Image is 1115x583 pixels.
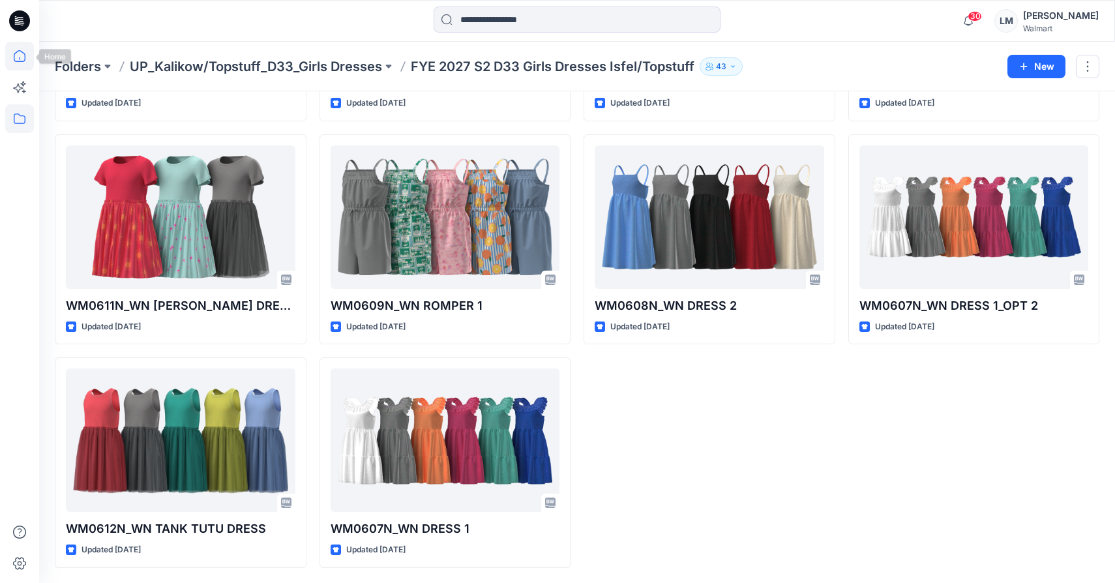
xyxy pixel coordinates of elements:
p: WM0607N_WN DRESS 1_OPT 2 [859,297,1089,315]
p: WM0611N_WN [PERSON_NAME] DRESS. [66,297,295,315]
p: WM0612N_WN TANK TUTU DRESS [66,520,295,538]
div: [PERSON_NAME] [1023,8,1099,23]
a: WM0607N_WN DRESS 1 [331,368,560,512]
a: UP_Kalikow/Topstuff_D33_Girls Dresses [130,57,382,76]
button: 43 [700,57,743,76]
p: Updated [DATE] [610,97,670,110]
p: Updated [DATE] [346,543,406,557]
p: 43 [716,59,726,74]
div: Walmart [1023,23,1099,33]
p: WM0608N_WN DRESS 2 [595,297,824,315]
div: LM [994,9,1018,33]
a: Folders [55,57,101,76]
p: WM0609N_WN ROMPER 1 [331,297,560,315]
span: 30 [968,11,982,22]
a: WM0611N_WN SS TUTU DRESS. [66,145,295,289]
p: Updated [DATE] [610,320,670,334]
p: Updated [DATE] [82,320,141,334]
p: WM0607N_WN DRESS 1 [331,520,560,538]
a: WM0607N_WN DRESS 1_OPT 2 [859,145,1089,289]
p: Updated [DATE] [82,97,141,110]
a: WM0609N_WN ROMPER 1 [331,145,560,289]
p: Updated [DATE] [346,97,406,110]
a: WM0608N_WN DRESS 2 [595,145,824,289]
a: WM0612N_WN TANK TUTU DRESS [66,368,295,512]
p: Updated [DATE] [346,320,406,334]
p: Updated [DATE] [875,97,934,110]
p: Updated [DATE] [875,320,934,334]
button: New [1007,55,1065,78]
p: Updated [DATE] [82,543,141,557]
p: FYE 2027 S2 D33 Girls Dresses Isfel/Topstuff [411,57,694,76]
